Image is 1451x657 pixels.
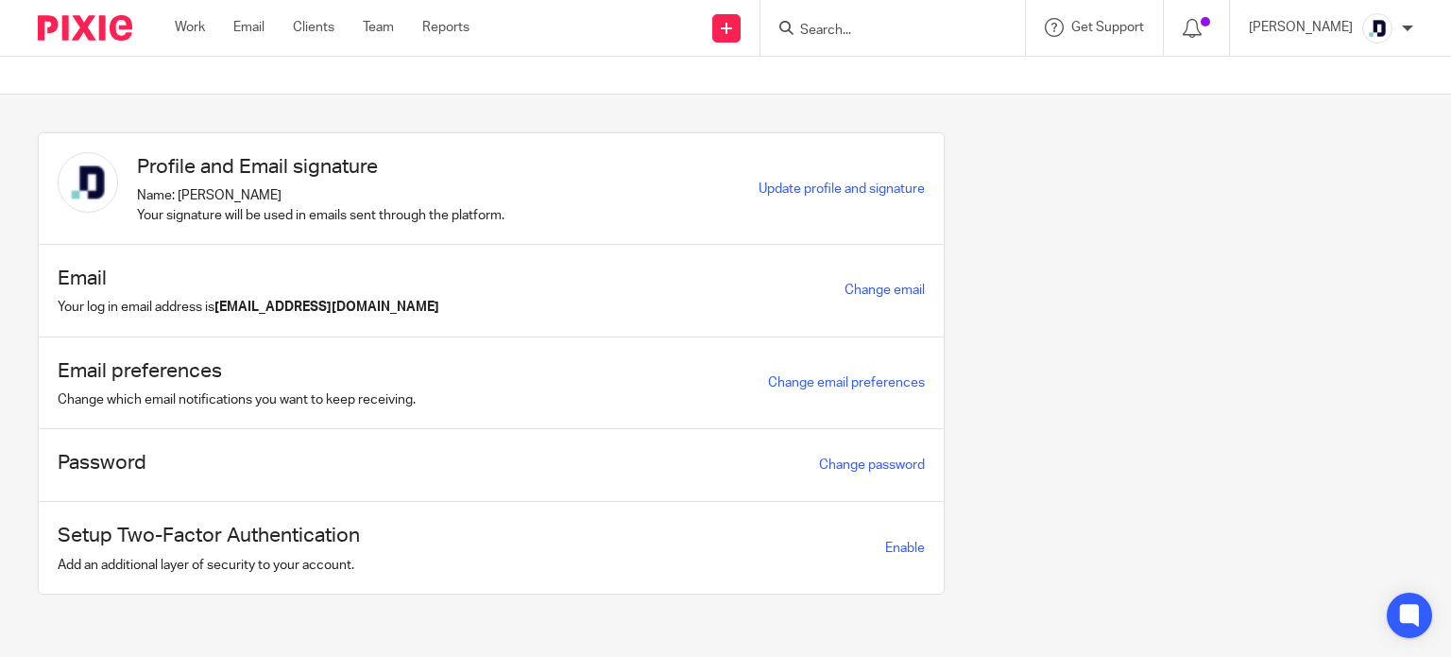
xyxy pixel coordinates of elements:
img: Pixie [38,15,132,41]
h1: Password [58,448,146,477]
a: Team [363,18,394,37]
a: Reports [422,18,469,37]
a: Work [175,18,205,37]
h1: Email preferences [58,356,416,386]
span: Get Support [1071,21,1144,34]
a: Change email [845,284,925,297]
p: Name: [PERSON_NAME] Your signature will be used in emails sent through the platform. [137,186,504,225]
input: Search [798,23,968,40]
img: deximal_460x460_FB_Twitter.png [1362,13,1392,43]
a: Change email preferences [768,376,925,389]
h1: Setup Two-Factor Authentication [58,521,360,550]
span: Enable [885,542,925,555]
h1: Profile and Email signature [137,152,504,182]
b: [EMAIL_ADDRESS][DOMAIN_NAME] [214,301,439,314]
a: Clients [293,18,334,37]
p: Your log in email address is [58,298,439,317]
p: Add an additional layer of security to your account. [58,556,360,575]
a: Update profile and signature [759,182,925,196]
p: [PERSON_NAME] [1249,18,1353,37]
p: Change which email notifications you want to keep receiving. [58,390,416,409]
h1: Email [58,264,439,293]
img: deximal_460x460_FB_Twitter.png [58,152,118,213]
a: Change password [819,458,925,472]
a: Email [233,18,265,37]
